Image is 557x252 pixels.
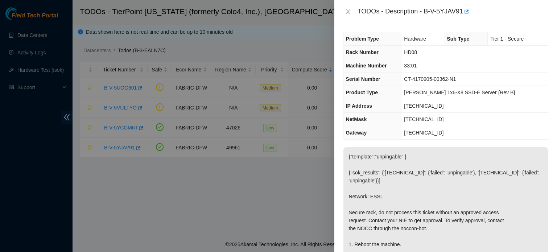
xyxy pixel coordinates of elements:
span: [TECHNICAL_ID] [404,103,443,109]
span: 33:01 [404,63,417,69]
span: CT-4170905-00362-N1 [404,76,456,82]
span: close [345,9,351,15]
span: Problem Type [346,36,379,42]
span: Gateway [346,130,367,136]
span: [TECHNICAL_ID] [404,130,443,136]
span: Product Type [346,90,378,95]
span: IP Address [346,103,372,109]
span: Sub Type [447,36,469,42]
span: [PERSON_NAME] 1x6-X8 SSD-E Server {Rev B} [404,90,515,95]
span: Rack Number [346,49,379,55]
button: Close [343,8,353,15]
span: Tier 1 - Secure [490,36,524,42]
div: TODOs - Description - B-V-5YJAV91 [358,6,548,17]
span: Machine Number [346,63,387,69]
span: HD08 [404,49,417,55]
span: Hardware [404,36,426,42]
span: NetMask [346,116,367,122]
span: [TECHNICAL_ID] [404,116,443,122]
span: Serial Number [346,76,380,82]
